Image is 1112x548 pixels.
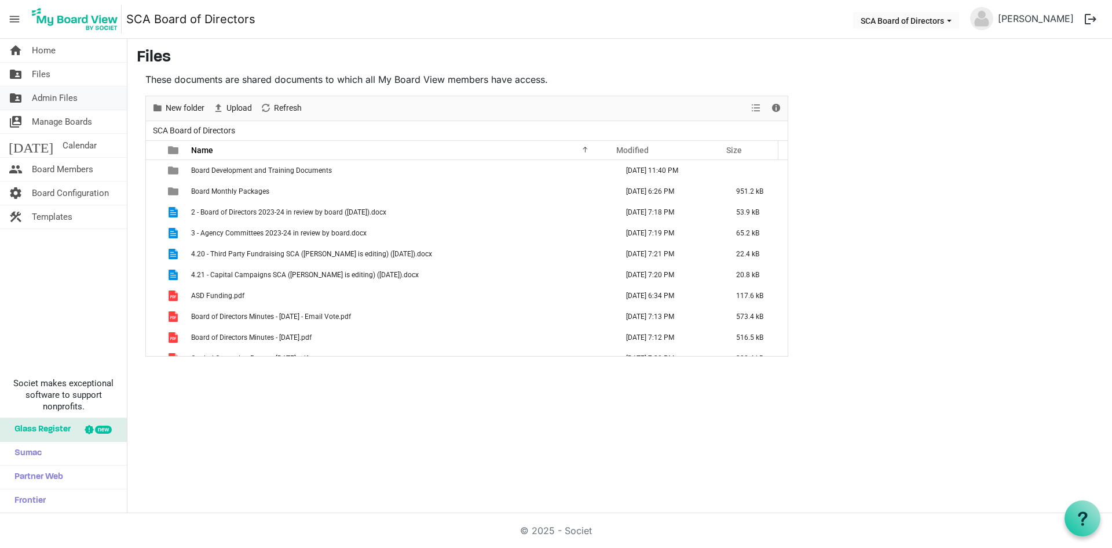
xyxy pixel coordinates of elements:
[146,202,161,223] td: checkbox
[9,39,23,62] span: home
[614,202,724,223] td: September 04, 2025 7:18 PM column header Modified
[614,264,724,285] td: September 04, 2025 7:20 PM column header Modified
[191,187,269,195] span: Board Monthly Packages
[63,134,97,157] span: Calendar
[161,285,188,306] td: is template cell column header type
[614,223,724,244] td: September 04, 2025 7:19 PM column header Modified
[150,101,207,115] button: New folder
[724,285,788,306] td: 117.6 kB is template cell column header Size
[614,285,724,306] td: February 04, 2022 6:34 PM column header Modified
[137,48,1103,68] h3: Files
[9,134,53,157] span: [DATE]
[161,181,188,202] td: is template cell column header type
[9,205,23,228] span: construction
[146,327,161,348] td: checkbox
[145,72,788,86] p: These documents are shared documents to which all My Board View members have access.
[614,327,724,348] td: September 04, 2025 7:12 PM column header Modified
[191,354,308,362] span: Capital Campaign Report - [DATE].pdf
[9,110,23,133] span: switch_account
[28,5,126,34] a: My Board View Logo
[273,101,303,115] span: Refresh
[724,264,788,285] td: 20.8 kB is template cell column header Size
[614,306,724,327] td: September 04, 2025 7:13 PM column header Modified
[9,442,42,465] span: Sumac
[148,96,209,121] div: New folder
[161,223,188,244] td: is template cell column header type
[9,182,23,205] span: settings
[724,306,788,327] td: 573.4 kB is template cell column header Size
[32,182,109,205] span: Board Configuration
[3,8,25,30] span: menu
[724,348,788,369] td: 392.4 kB is template cell column header Size
[146,264,161,285] td: checkbox
[769,101,784,115] button: Details
[191,250,432,258] span: 4.20 - Third Party Fundraising SCA ([PERSON_NAME] is editing) ([DATE]).docx
[724,181,788,202] td: 951.2 kB is template cell column header Size
[747,96,766,121] div: View
[209,96,256,121] div: Upload
[126,8,255,31] a: SCA Board of Directors
[146,306,161,327] td: checkbox
[724,244,788,264] td: 22.4 kB is template cell column header Size
[614,181,724,202] td: February 04, 2022 6:26 PM column header Modified
[5,378,122,412] span: Societ makes exceptional software to support nonprofits.
[161,348,188,369] td: is template cell column header type
[191,146,213,155] span: Name
[9,63,23,86] span: folder_shared
[766,96,786,121] div: Details
[188,285,614,306] td: ASD Funding.pdf is template cell column header Name
[724,223,788,244] td: 65.2 kB is template cell column header Size
[191,292,244,300] span: ASD Funding.pdf
[614,244,724,264] td: September 04, 2025 7:21 PM column header Modified
[520,525,592,536] a: © 2025 - Societ
[749,101,763,115] button: View dropdownbutton
[32,39,56,62] span: Home
[146,223,161,244] td: checkbox
[9,86,23,110] span: folder_shared
[724,327,788,348] td: 516.5 kB is template cell column header Size
[188,244,614,264] td: 4.20 - Third Party Fundraising SCA (Tim is editing) (August 2025).docx is template cell column he...
[95,426,112,434] div: new
[161,306,188,327] td: is template cell column header type
[188,348,614,369] td: Capital Campaign Report - September 24, 2024.pdf is template cell column header Name
[188,327,614,348] td: Board of Directors Minutes - June 25, 2025.pdf is template cell column header Name
[724,160,788,181] td: is template cell column header Size
[151,124,237,138] span: SCA Board of Directors
[146,244,161,264] td: checkbox
[1078,7,1103,31] button: logout
[188,202,614,223] td: 2 - Board of Directors 2023-24 in review by board (August 2025).docx is template cell column head...
[161,160,188,181] td: is template cell column header type
[191,208,386,216] span: 2 - Board of Directors 2023-24 in review by board ([DATE]).docx
[993,7,1078,30] a: [PERSON_NAME]
[970,7,993,30] img: no-profile-picture.svg
[616,146,649,155] span: Modified
[191,229,367,237] span: 3 - Agency Committees 2023-24 in review by board.docx
[614,160,724,181] td: February 03, 2022 11:40 PM column header Modified
[32,110,92,133] span: Manage Boards
[188,181,614,202] td: Board Monthly Packages is template cell column header Name
[188,306,614,327] td: Board of Directors Minutes - July 25 - Email Vote.pdf is template cell column header Name
[225,101,253,115] span: Upload
[191,313,351,321] span: Board of Directors Minutes - [DATE] - Email Vote.pdf
[161,202,188,223] td: is template cell column header type
[9,489,46,513] span: Frontier
[164,101,206,115] span: New folder
[32,86,78,110] span: Admin Files
[161,264,188,285] td: is template cell column header type
[146,348,161,369] td: checkbox
[161,327,188,348] td: is template cell column header type
[188,223,614,244] td: 3 - Agency Committees 2023-24 in review by board.docx is template cell column header Name
[191,166,332,175] span: Board Development and Training Documents
[32,158,93,181] span: Board Members
[32,63,50,86] span: Files
[146,285,161,306] td: checkbox
[32,205,72,228] span: Templates
[188,160,614,181] td: Board Development and Training Documents is template cell column header Name
[9,418,71,441] span: Glass Register
[146,160,161,181] td: checkbox
[211,101,254,115] button: Upload
[724,202,788,223] td: 53.9 kB is template cell column header Size
[191,333,312,342] span: Board of Directors Minutes - [DATE].pdf
[726,146,742,155] span: Size
[9,466,63,489] span: Partner Web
